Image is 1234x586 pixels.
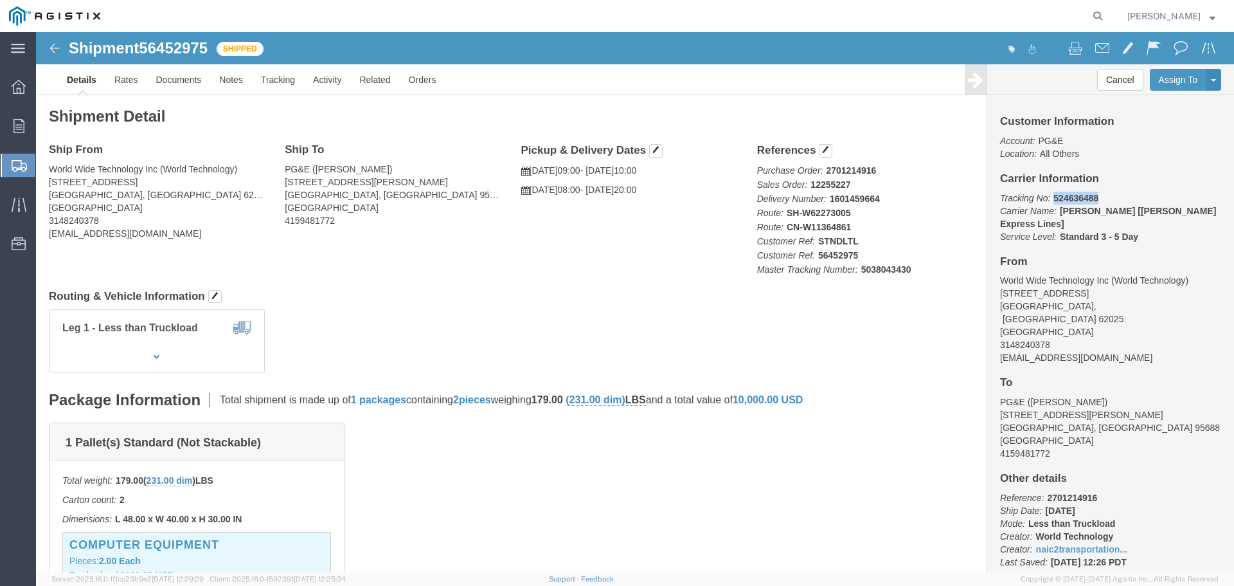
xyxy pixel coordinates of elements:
[51,575,204,583] span: Server: 2025.16.0-1ffcc23b9e2
[1021,574,1219,585] span: Copyright © [DATE]-[DATE] Agistix Inc., All Rights Reserved
[210,575,346,583] span: Client: 2025.16.0-1592391
[152,575,204,583] span: [DATE] 12:29:29
[549,575,581,583] a: Support
[1127,9,1201,23] span: Gabby Haren
[36,32,1234,572] iframe: FS Legacy Container
[294,575,346,583] span: [DATE] 12:25:34
[581,575,614,583] a: Feedback
[1127,8,1216,24] button: [PERSON_NAME]
[9,6,100,26] img: logo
